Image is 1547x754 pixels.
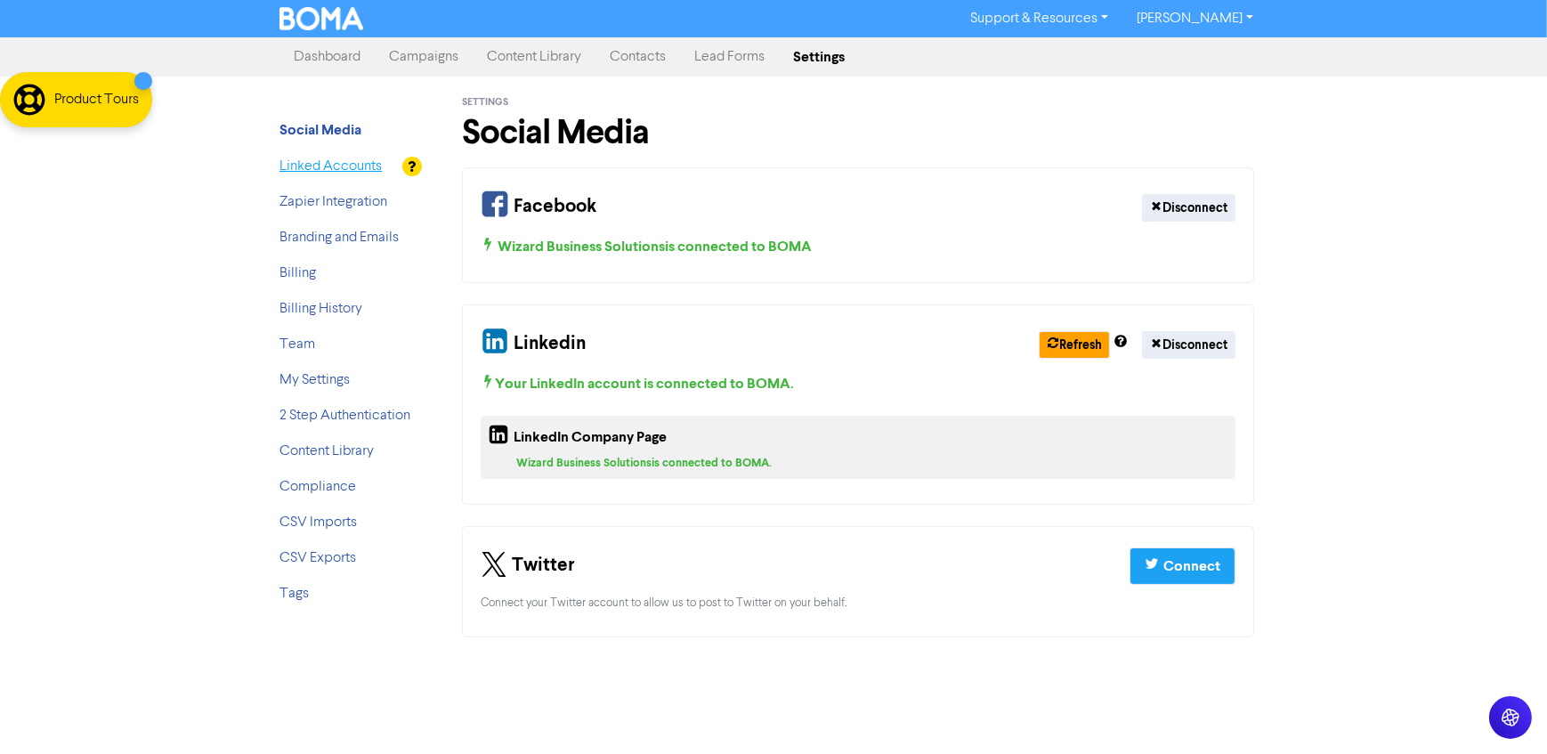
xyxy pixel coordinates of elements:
a: Team [279,337,315,352]
button: Refresh [1039,331,1110,359]
a: Campaigns [375,39,473,75]
a: Billing History [279,302,362,316]
a: Content Library [473,39,595,75]
div: Wizard Business Solutions is connected to BOMA. [516,455,1228,472]
span: Settings [462,96,508,109]
div: Facebook [481,186,596,229]
div: Your Twitter Connection [462,526,1254,637]
a: Settings [779,39,859,75]
a: Zapier Integration [279,195,387,209]
a: Compliance [279,480,356,494]
button: Disconnect [1142,194,1235,222]
a: 2 Step Authentication [279,409,410,423]
a: Tags [279,587,309,601]
button: Disconnect [1142,331,1235,359]
a: CSV Exports [279,551,356,565]
a: Social Media [279,124,361,138]
div: Connect [1163,555,1220,577]
a: Billing [279,266,316,280]
div: Your Facebook Connection [462,167,1254,283]
a: Dashboard [279,39,375,75]
a: Content Library [279,444,374,458]
div: Your Linkedin and Company Page Connection [462,304,1254,505]
div: Wizard Business Solutions is connected to BOMA [481,236,1235,257]
strong: Social Media [279,121,361,139]
a: Linked Accounts [279,159,382,174]
iframe: Chat Widget [1458,669,1547,754]
div: Connect your Twitter account to allow us to post to Twitter on your behalf. [481,595,1235,612]
div: Your LinkedIn account is connected to BOMA . [481,373,1235,394]
div: Twitter [481,545,575,588]
a: [PERSON_NAME] [1122,4,1268,33]
button: Connect [1130,547,1235,585]
a: Contacts [595,39,680,75]
img: BOMA Logo [279,7,363,30]
div: Linkedin [481,323,586,366]
a: My Settings [279,373,350,387]
div: LinkedIn Company Page [488,423,667,455]
a: Lead Forms [680,39,779,75]
a: Branding and Emails [279,231,399,245]
a: CSV Imports [279,515,357,530]
a: Support & Resources [956,4,1122,33]
h1: Social Media [462,112,1254,153]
